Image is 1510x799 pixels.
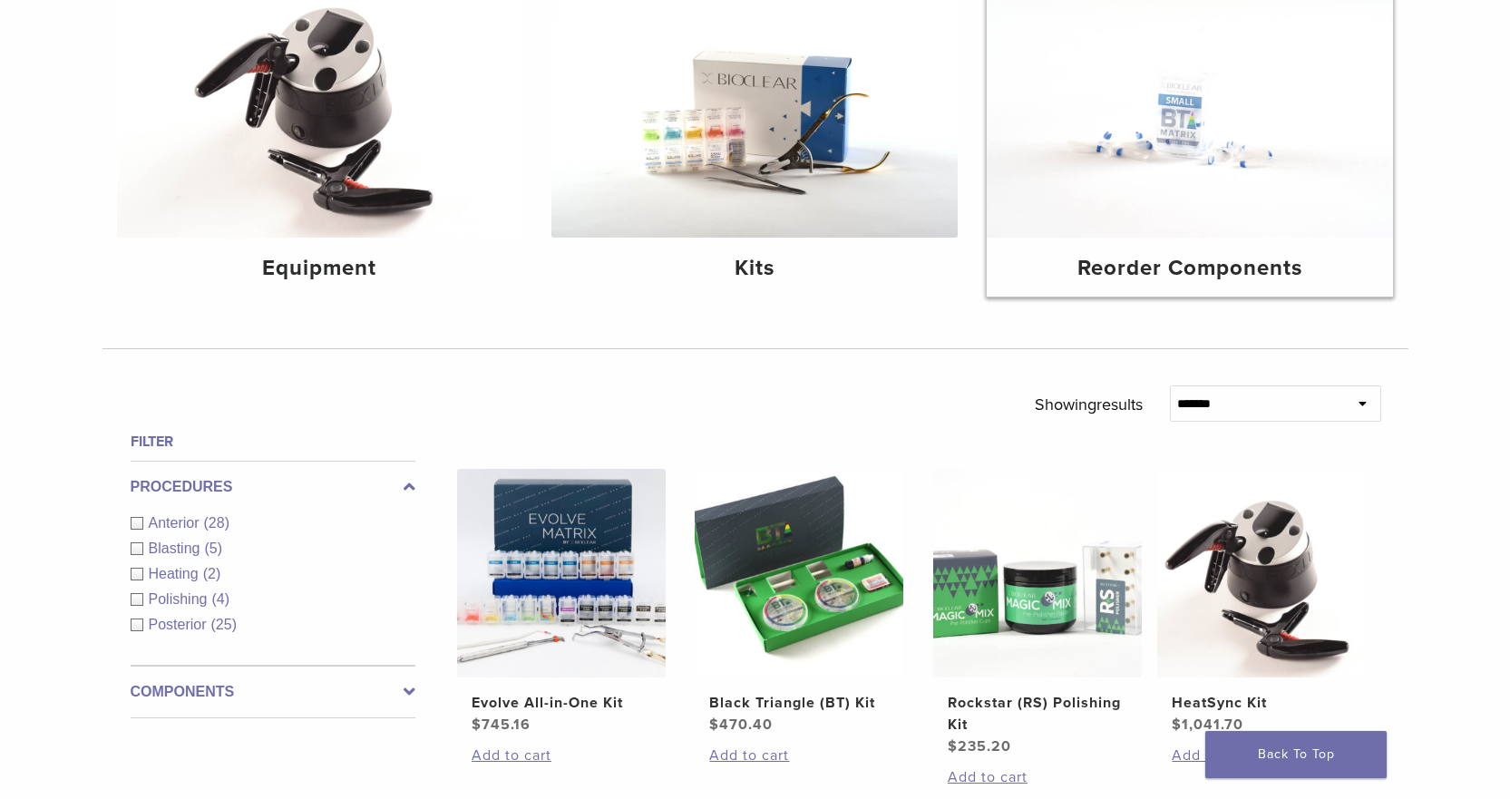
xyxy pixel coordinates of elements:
span: $ [709,716,719,734]
span: Posterior [149,617,211,632]
a: HeatSync KitHeatSync Kit $1,041.70 [1156,469,1368,736]
bdi: 1,041.70 [1172,716,1243,734]
label: Procedures [131,476,415,498]
bdi: 745.16 [472,716,531,734]
a: Add to cart: “HeatSync Kit” [1172,745,1351,766]
a: Rockstar (RS) Polishing KitRockstar (RS) Polishing Kit $235.20 [932,469,1144,757]
span: Polishing [149,591,212,607]
a: Back To Top [1205,731,1387,778]
h2: Black Triangle (BT) Kit [709,692,889,714]
h4: Kits [566,252,943,285]
img: Black Triangle (BT) Kit [695,469,903,677]
a: Add to cart: “Evolve All-in-One Kit” [472,745,651,766]
h4: Reorder Components [1001,252,1378,285]
h2: Rockstar (RS) Polishing Kit [948,692,1127,736]
h4: Equipment [132,252,509,285]
span: (5) [204,541,222,556]
span: $ [472,716,482,734]
bdi: 470.40 [709,716,773,734]
span: Heating [149,566,203,581]
span: (25) [211,617,237,632]
img: HeatSync Kit [1157,469,1366,677]
a: Add to cart: “Black Triangle (BT) Kit” [709,745,889,766]
span: (4) [211,591,229,607]
h2: HeatSync Kit [1172,692,1351,714]
span: Anterior [149,515,204,531]
label: Components [131,681,415,703]
h2: Evolve All-in-One Kit [472,692,651,714]
span: Blasting [149,541,205,556]
a: Evolve All-in-One KitEvolve All-in-One Kit $745.16 [456,469,667,736]
bdi: 235.20 [948,737,1011,755]
p: Showing results [1035,385,1143,424]
a: Black Triangle (BT) KitBlack Triangle (BT) Kit $470.40 [694,469,905,736]
span: (28) [204,515,229,531]
a: Add to cart: “Rockstar (RS) Polishing Kit” [948,766,1127,788]
span: $ [1172,716,1182,734]
span: $ [948,737,958,755]
img: Rockstar (RS) Polishing Kit [933,469,1142,677]
span: (2) [203,566,221,581]
img: Evolve All-in-One Kit [457,469,666,677]
h4: Filter [131,431,415,453]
